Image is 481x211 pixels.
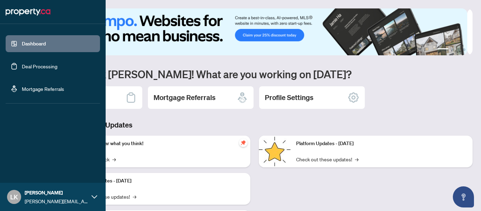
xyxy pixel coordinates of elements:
[457,48,460,51] button: 3
[239,138,248,147] span: pushpin
[25,197,88,205] span: [PERSON_NAME][EMAIL_ADDRESS][DOMAIN_NAME]
[437,48,449,51] button: 1
[463,48,466,51] button: 4
[296,155,358,163] a: Check out these updates!→
[22,41,46,47] a: Dashboard
[25,189,88,197] span: [PERSON_NAME]
[6,6,50,18] img: logo
[296,140,467,148] p: Platform Updates - [DATE]
[37,67,473,81] h1: Welcome back [PERSON_NAME]! What are you working on [DATE]?
[133,193,136,200] span: →
[22,86,64,92] a: Mortgage Referrals
[37,8,467,55] img: Slide 0
[112,155,116,163] span: →
[154,93,215,103] h2: Mortgage Referrals
[22,63,57,69] a: Deal Processing
[355,155,358,163] span: →
[453,186,474,207] button: Open asap
[265,93,313,103] h2: Profile Settings
[10,192,18,202] span: LK
[259,136,291,167] img: Platform Updates - June 23, 2025
[74,177,245,185] p: Platform Updates - [DATE]
[37,120,473,130] h3: Brokerage & Industry Updates
[74,140,245,148] p: We want to hear what you think!
[451,48,454,51] button: 2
